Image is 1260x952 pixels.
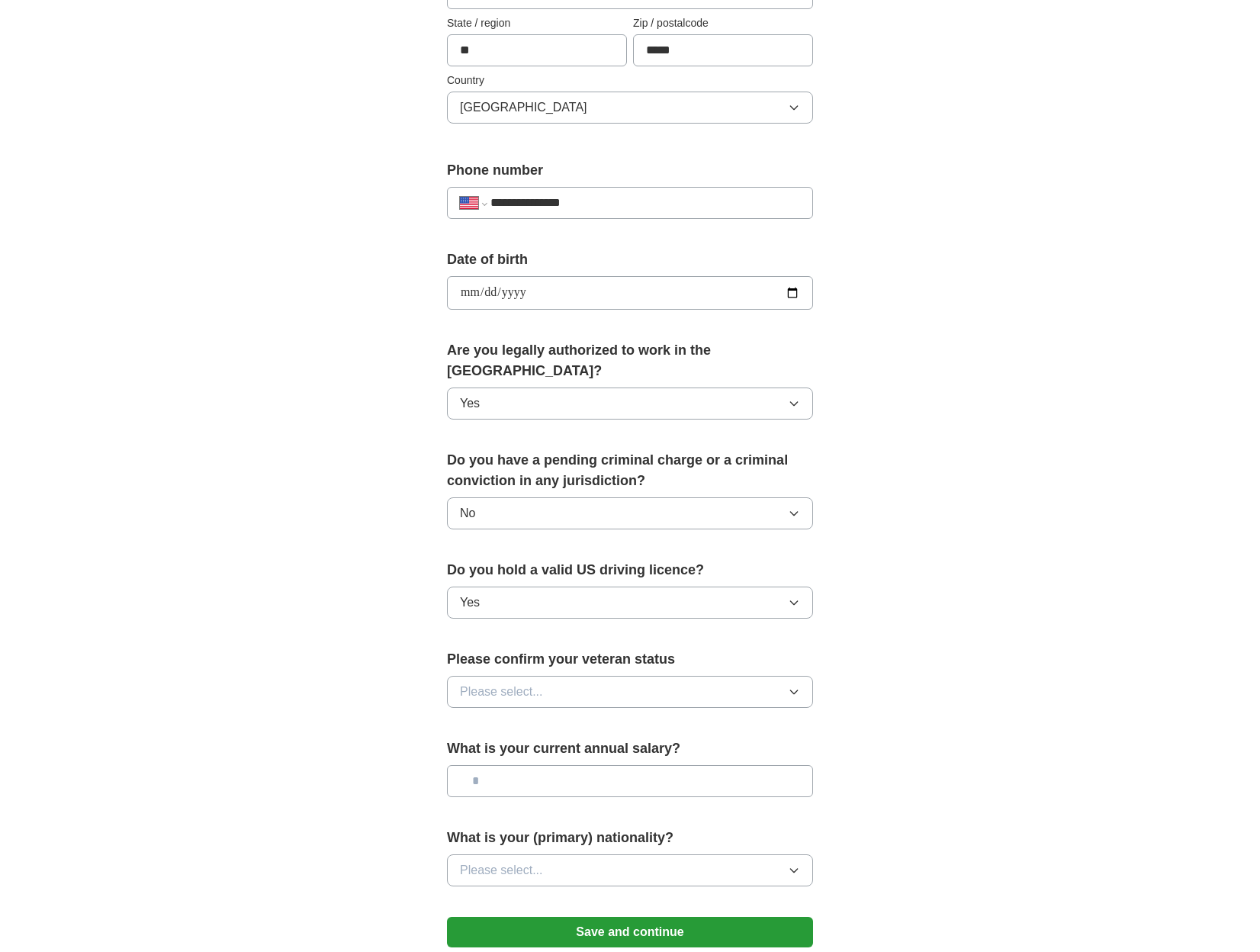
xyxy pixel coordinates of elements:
span: No [460,504,475,523]
span: [GEOGRAPHIC_DATA] [460,98,587,117]
label: State / region [447,15,627,31]
button: No [447,497,813,529]
label: Are you legally authorized to work in the [GEOGRAPHIC_DATA]? [447,340,813,381]
button: [GEOGRAPHIC_DATA] [447,92,813,124]
button: Please select... [447,676,813,708]
button: Save and continue [447,917,813,947]
label: What is your (primary) nationality? [447,828,813,848]
button: Yes [447,388,813,420]
span: Yes [460,593,480,612]
label: Do you hold a valid US driving licence? [447,560,813,581]
label: What is your current annual salary? [447,738,813,759]
label: Do you have a pending criminal charge or a criminal conviction in any jurisdiction? [447,450,813,491]
span: Please select... [460,861,543,880]
button: Yes [447,587,813,619]
label: Phone number [447,160,813,181]
label: Zip / postalcode [633,15,813,31]
span: Please select... [460,683,543,701]
span: Yes [460,394,480,413]
label: Date of birth [447,249,813,270]
label: Please confirm your veteran status [447,649,813,670]
button: Please select... [447,854,813,886]
label: Country [447,72,813,88]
